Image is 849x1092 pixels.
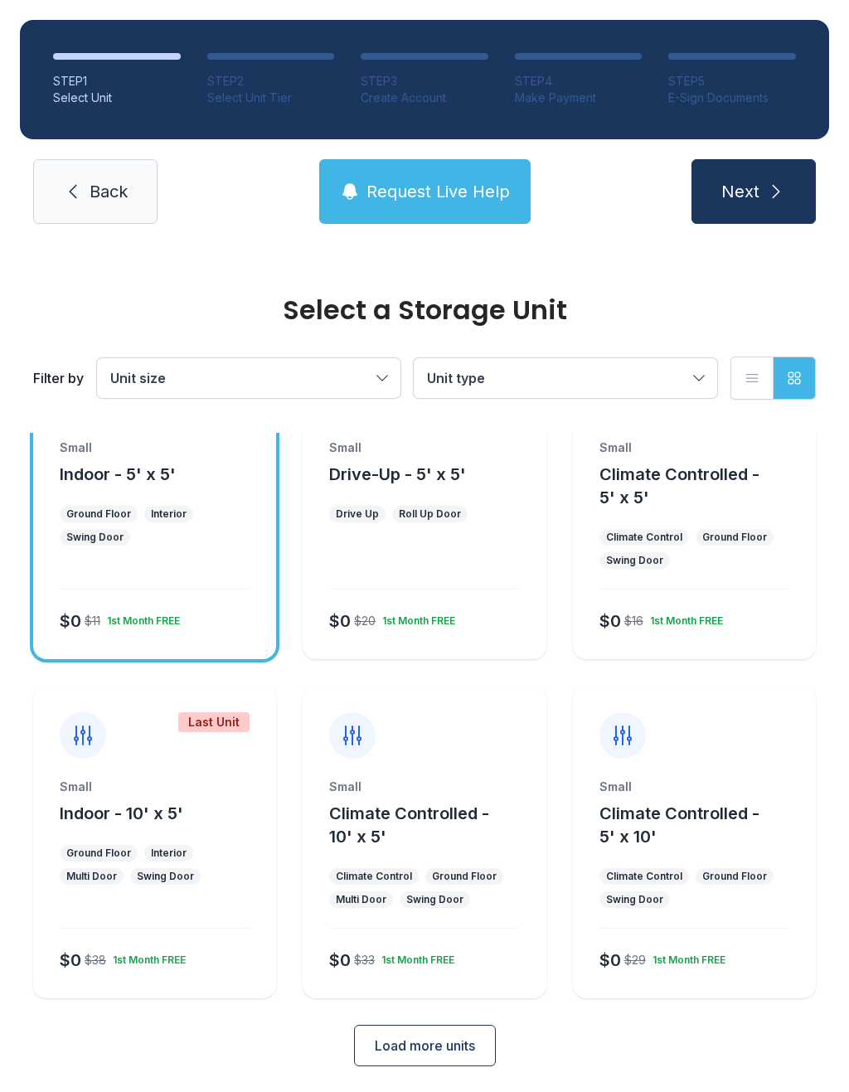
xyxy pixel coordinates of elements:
span: Load more units [375,1036,475,1056]
div: STEP 5 [668,73,796,90]
div: $20 [354,613,376,629]
div: Roll Up Door [399,507,461,521]
button: Climate Controlled - 5' x 10' [599,802,809,848]
div: Create Account [361,90,488,106]
button: Climate Controlled - 10' x 5' [329,802,539,848]
button: Unit size [97,358,400,398]
div: $0 [60,609,81,633]
div: $11 [85,613,100,629]
span: Next [721,180,759,203]
div: $33 [354,952,375,968]
div: Small [60,779,250,795]
div: Interior [151,507,187,521]
button: Indoor - 10' x 5' [60,802,183,825]
div: Ground Floor [66,847,131,860]
span: Climate Controlled - 5' x 10' [599,803,759,847]
div: Ground Floor [702,870,767,883]
div: Multi Door [336,893,386,906]
div: E-Sign Documents [668,90,796,106]
div: Swing Door [606,893,663,906]
span: Unit size [110,370,166,386]
span: Drive-Up - 5' x 5' [329,464,466,484]
span: Climate Controlled - 10' x 5' [329,803,489,847]
div: Climate Control [606,870,682,883]
div: 1st Month FREE [376,608,455,628]
div: Ground Floor [432,870,497,883]
div: Small [329,439,519,456]
div: Swing Door [606,554,663,567]
span: Unit type [427,370,485,386]
button: Unit type [414,358,717,398]
div: $0 [60,949,81,972]
div: STEP 4 [515,73,643,90]
span: Request Live Help [366,180,510,203]
div: Swing Door [66,531,124,544]
button: Drive-Up - 5' x 5' [329,463,466,486]
div: Select Unit [53,90,181,106]
div: Select Unit Tier [207,90,335,106]
div: Climate Control [336,870,412,883]
div: STEP 1 [53,73,181,90]
div: 1st Month FREE [106,947,186,967]
div: 1st Month FREE [643,608,723,628]
div: Select a Storage Unit [33,297,816,323]
div: STEP 2 [207,73,335,90]
div: STEP 3 [361,73,488,90]
div: $0 [599,949,621,972]
button: Climate Controlled - 5' x 5' [599,463,809,509]
div: 1st Month FREE [646,947,725,967]
span: Climate Controlled - 5' x 5' [599,464,759,507]
div: Climate Control [606,531,682,544]
span: Indoor - 5' x 5' [60,464,176,484]
div: Swing Door [406,893,463,906]
div: Ground Floor [702,531,767,544]
div: Make Payment [515,90,643,106]
div: 1st Month FREE [375,947,454,967]
div: 1st Month FREE [100,608,180,628]
div: Ground Floor [66,507,131,521]
span: Back [90,180,128,203]
div: $29 [624,952,646,968]
button: Indoor - 5' x 5' [60,463,176,486]
div: $0 [329,609,351,633]
div: $0 [329,949,351,972]
span: Indoor - 10' x 5' [60,803,183,823]
div: Small [599,779,789,795]
div: Filter by [33,368,84,388]
div: Interior [151,847,187,860]
div: $0 [599,609,621,633]
div: $16 [624,613,643,629]
div: Last Unit [178,712,250,732]
div: Small [60,439,250,456]
div: Swing Door [137,870,194,883]
div: $38 [85,952,106,968]
div: Drive Up [336,507,379,521]
div: Small [329,779,519,795]
div: Multi Door [66,870,117,883]
div: Small [599,439,789,456]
